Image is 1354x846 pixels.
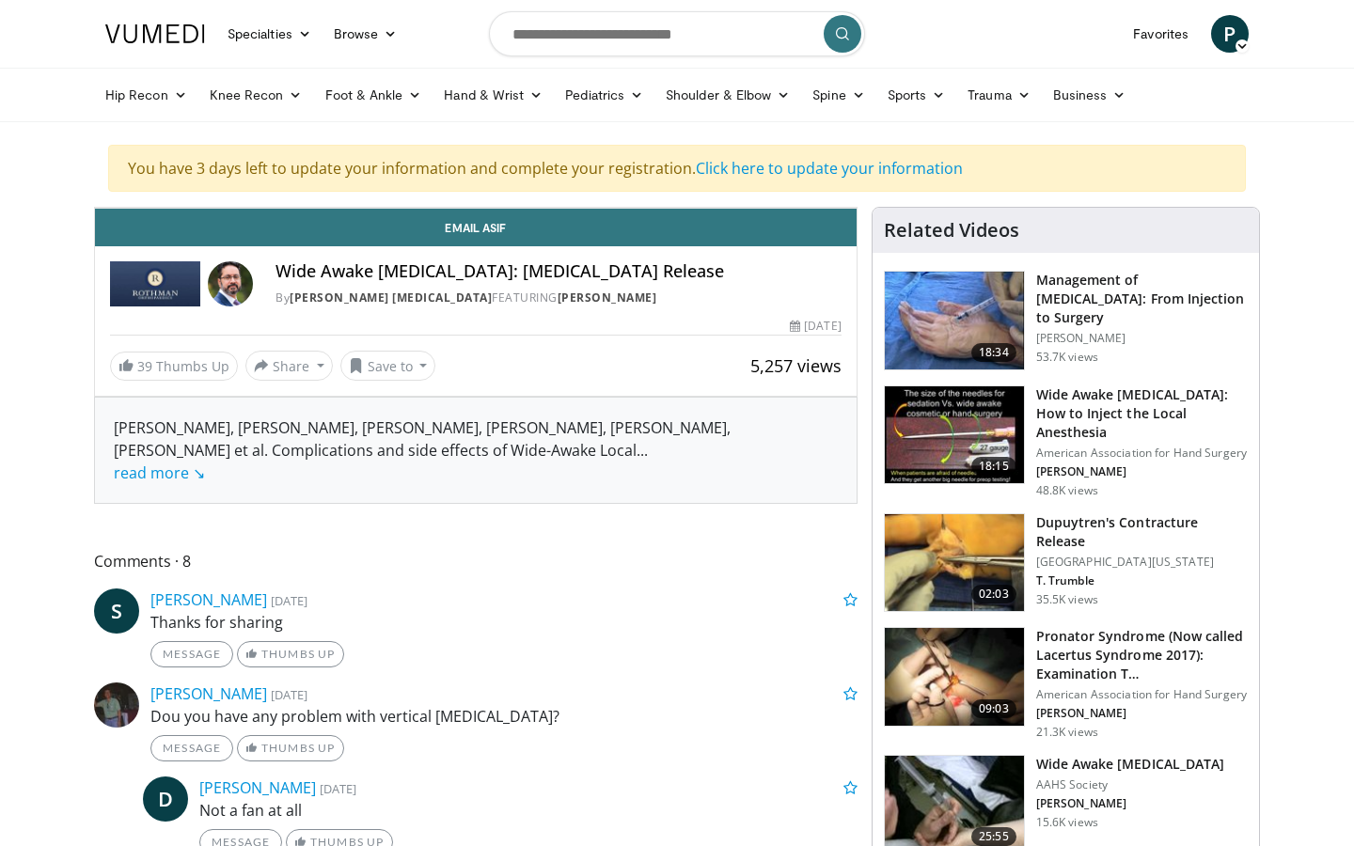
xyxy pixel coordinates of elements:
p: 53.7K views [1036,350,1098,365]
a: Business [1042,76,1138,114]
a: Email Asif [95,209,857,246]
a: Hand & Wrist [433,76,554,114]
input: Search topics, interventions [489,11,865,56]
p: AAHS Society [1036,777,1225,792]
span: 18:15 [971,457,1016,476]
a: 09:03 Pronator Syndrome (Now called Lacertus Syndrome 2017): Examination T… American Association ... [884,627,1248,740]
a: D [143,776,188,822]
a: [PERSON_NAME] [199,777,316,798]
h3: Wide Awake [MEDICAL_DATA]: How to Inject the Local Anesthesia [1036,385,1248,442]
a: read more ↘ [114,462,205,483]
img: 110489_0000_2.png.150x105_q85_crop-smart_upscale.jpg [885,272,1024,369]
h4: Wide Awake [MEDICAL_DATA]: [MEDICAL_DATA] Release [276,261,842,282]
a: [PERSON_NAME] [150,683,267,704]
p: American Association for Hand Surgery [1036,687,1248,702]
img: Avatar [94,682,139,728]
div: You have 3 days left to update your information and complete your registration. [108,145,1246,192]
p: 15.6K views [1036,815,1098,830]
p: [PERSON_NAME] [1036,706,1248,721]
p: [PERSON_NAME] [1036,464,1248,479]
span: 5,257 views [750,354,842,377]
a: Foot & Ankle [314,76,433,114]
p: Thanks for sharing [150,611,858,634]
a: Specialties [216,15,323,53]
span: Comments 8 [94,549,858,573]
span: 09:03 [971,699,1016,718]
a: 02:03 Dupuytren's Contracture Release [GEOGRAPHIC_DATA][US_STATE] T. Trumble 35.5K views [884,513,1248,613]
a: Thumbs Up [237,735,343,761]
img: ecc38c0f-1cd8-4861-b44a-401a34bcfb2f.150x105_q85_crop-smart_upscale.jpg [885,628,1024,726]
a: Favorites [1122,15,1200,53]
a: Hip Recon [94,76,198,114]
h4: Related Videos [884,219,1019,242]
img: Q2xRg7exoPLTwO8X4xMDoxOjBrO-I4W8_1.150x105_q85_crop-smart_upscale.jpg [885,386,1024,484]
small: [DATE] [271,686,307,703]
a: Knee Recon [198,76,314,114]
h3: Wide Awake [MEDICAL_DATA] [1036,755,1225,774]
p: Dou you have any problem with vertical [MEDICAL_DATA]? [150,705,858,728]
span: 02:03 [971,585,1016,603]
p: Not a fan at all [199,799,858,822]
a: Sports [876,76,957,114]
a: Browse [323,15,409,53]
a: Click here to update your information [696,158,963,179]
a: S [94,588,139,634]
small: [DATE] [320,780,356,797]
h3: Pronator Syndrome (Now called Lacertus Syndrome 2017): Examination T… [1036,627,1248,683]
p: 48.8K views [1036,483,1098,498]
div: [DATE] [790,318,841,335]
a: Message [150,735,233,761]
p: 21.3K views [1036,725,1098,740]
a: Message [150,641,233,667]
a: Pediatrics [554,76,654,114]
a: 39 Thumbs Up [110,352,238,381]
button: Share [245,351,333,381]
p: [GEOGRAPHIC_DATA][US_STATE] [1036,555,1248,570]
div: [PERSON_NAME], [PERSON_NAME], [PERSON_NAME], [PERSON_NAME], [PERSON_NAME], [PERSON_NAME] et al. C... [114,416,838,484]
h3: Management of [MEDICAL_DATA]: From Injection to Surgery [1036,271,1248,327]
span: 25:55 [971,827,1016,846]
img: Avatar [208,261,253,306]
span: 39 [137,357,152,375]
p: [PERSON_NAME] [1036,796,1225,811]
a: Shoulder & Elbow [654,76,801,114]
a: P [1211,15,1249,53]
small: [DATE] [271,592,307,609]
video-js: Video Player [95,208,857,209]
h3: Dupuytren's Contracture Release [1036,513,1248,551]
img: VuMedi Logo [105,24,205,43]
div: By FEATURING [276,290,842,306]
a: 18:15 Wide Awake [MEDICAL_DATA]: How to Inject the Local Anesthesia American Association for Hand... [884,385,1248,498]
p: T. Trumble [1036,573,1248,588]
img: Rothman Hand Surgery [110,261,200,306]
button: Save to [340,351,436,381]
p: American Association for Hand Surgery [1036,446,1248,461]
span: 18:34 [971,343,1016,362]
img: 38790_0000_3.png.150x105_q85_crop-smart_upscale.jpg [885,514,1024,612]
a: Thumbs Up [237,641,343,667]
p: [PERSON_NAME] [1036,331,1248,346]
a: 18:34 Management of [MEDICAL_DATA]: From Injection to Surgery [PERSON_NAME] 53.7K views [884,271,1248,370]
a: Trauma [956,76,1042,114]
p: 35.5K views [1036,592,1098,607]
a: [PERSON_NAME] [558,290,657,305]
a: [PERSON_NAME] [MEDICAL_DATA] [290,290,492,305]
a: Spine [801,76,875,114]
a: [PERSON_NAME] [150,589,267,610]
